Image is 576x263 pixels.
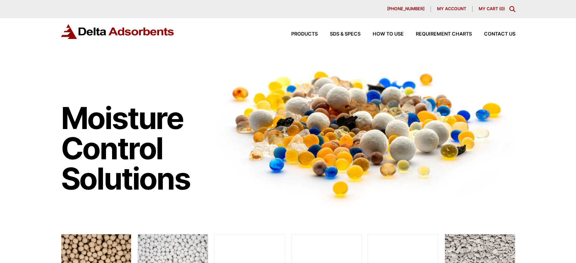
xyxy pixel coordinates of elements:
img: Image [214,57,515,210]
a: My account [431,6,473,12]
span: Requirement Charts [416,32,472,37]
h1: Moisture Control Solutions [61,103,207,194]
div: Toggle Modal Content [509,6,515,12]
span: SDS & SPECS [330,32,361,37]
span: [PHONE_NUMBER] [387,7,425,11]
span: My account [437,7,466,11]
span: 0 [501,6,503,11]
a: [PHONE_NUMBER] [381,6,431,12]
a: How to Use [361,32,404,37]
a: Contact Us [472,32,515,37]
span: Contact Us [484,32,515,37]
span: Products [291,32,318,37]
a: SDS & SPECS [318,32,361,37]
img: Delta Adsorbents [61,24,175,39]
a: My Cart (0) [479,6,505,11]
a: Requirement Charts [404,32,472,37]
a: Products [279,32,318,37]
span: How to Use [373,32,404,37]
